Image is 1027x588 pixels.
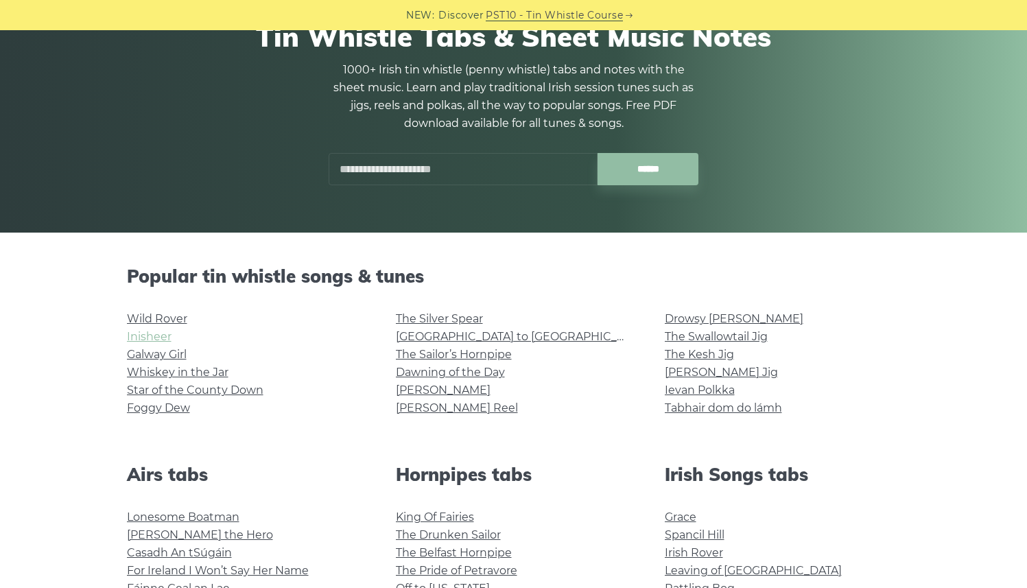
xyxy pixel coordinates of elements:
[665,401,782,414] a: Tabhair dom do lámh
[127,312,187,325] a: Wild Rover
[127,546,232,559] a: Casadh An tSúgáin
[396,464,632,485] h2: Hornpipes tabs
[396,401,518,414] a: [PERSON_NAME] Reel
[127,330,172,343] a: Inisheer
[127,348,187,361] a: Galway Girl
[127,564,309,577] a: For Ireland I Won’t Say Her Name
[127,384,263,397] a: Star of the County Down
[127,528,273,541] a: [PERSON_NAME] the Hero
[396,330,649,343] a: [GEOGRAPHIC_DATA] to [GEOGRAPHIC_DATA]
[396,384,491,397] a: [PERSON_NAME]
[665,546,723,559] a: Irish Rover
[396,366,505,379] a: Dawning of the Day
[665,528,724,541] a: Spancil Hill
[396,564,517,577] a: The Pride of Petravore
[127,401,190,414] a: Foggy Dew
[665,366,778,379] a: [PERSON_NAME] Jig
[127,266,901,287] h2: Popular tin whistle songs & tunes
[396,312,483,325] a: The Silver Spear
[438,8,484,23] span: Discover
[406,8,434,23] span: NEW:
[665,348,734,361] a: The Kesh Jig
[396,528,501,541] a: The Drunken Sailor
[665,510,696,524] a: Grace
[127,366,228,379] a: Whiskey in the Jar
[329,61,699,132] p: 1000+ Irish tin whistle (penny whistle) tabs and notes with the sheet music. Learn and play tradi...
[486,8,623,23] a: PST10 - Tin Whistle Course
[127,464,363,485] h2: Airs tabs
[127,20,901,53] h1: Tin Whistle Tabs & Sheet Music Notes
[396,510,474,524] a: King Of Fairies
[665,464,901,485] h2: Irish Songs tabs
[127,510,239,524] a: Lonesome Boatman
[665,330,768,343] a: The Swallowtail Jig
[665,312,803,325] a: Drowsy [PERSON_NAME]
[665,384,735,397] a: Ievan Polkka
[396,348,512,361] a: The Sailor’s Hornpipe
[665,564,842,577] a: Leaving of [GEOGRAPHIC_DATA]
[396,546,512,559] a: The Belfast Hornpipe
